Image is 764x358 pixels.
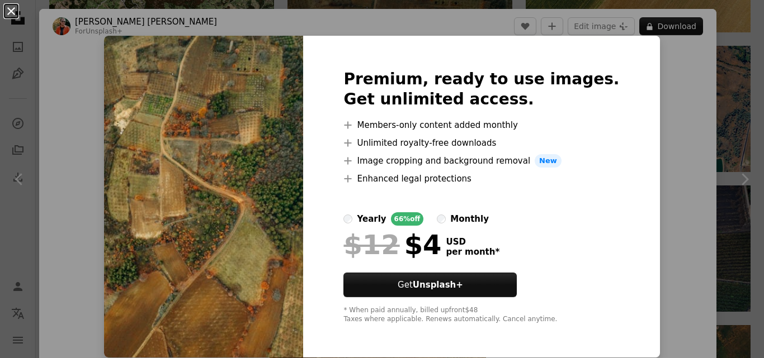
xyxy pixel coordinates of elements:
[413,280,463,290] strong: Unsplash+
[343,69,619,109] h2: Premium, ready to use images. Get unlimited access.
[343,154,619,168] li: Image cropping and background removal
[437,214,446,223] input: monthly
[343,230,399,259] span: $12
[535,154,562,168] span: New
[343,172,619,185] li: Enhanced legal protections
[343,214,352,223] input: yearly66%off
[446,247,499,257] span: per month *
[343,306,619,324] div: * When paid annually, billed upfront $48 Taxes where applicable. Renews automatically. Cancel any...
[446,237,499,247] span: USD
[450,212,489,226] div: monthly
[391,212,424,226] div: 66% off
[343,273,517,297] button: GetUnsplash+
[343,118,619,132] li: Members-only content added monthly
[357,212,386,226] div: yearly
[343,136,619,150] li: Unlimited royalty-free downloads
[343,230,441,259] div: $4
[104,36,303,357] img: premium_photo-1672738871252-e3a50ead83be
